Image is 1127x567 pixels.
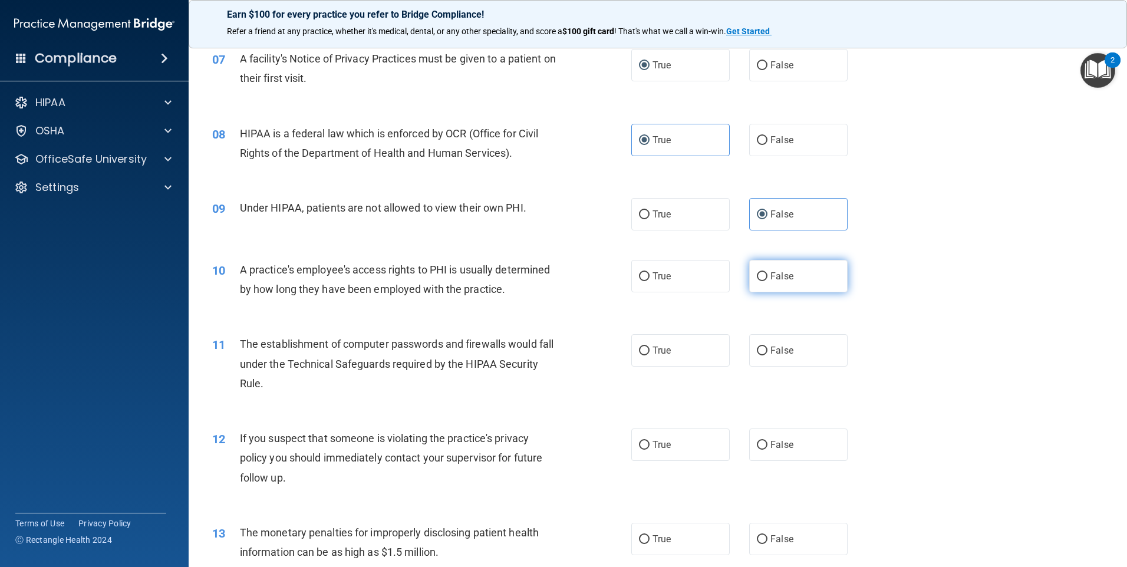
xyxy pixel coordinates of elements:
span: 07 [212,52,225,67]
input: True [639,61,650,70]
a: OfficeSafe University [14,152,172,166]
input: False [757,136,767,145]
p: Earn $100 for every practice you refer to Bridge Compliance! [227,9,1089,20]
input: False [757,535,767,544]
span: The establishment of computer passwords and firewalls would fall under the Technical Safeguards r... [240,338,553,389]
span: ! That's what we call a win-win. [614,27,726,36]
span: 13 [212,526,225,540]
span: HIPAA is a federal law which is enforced by OCR (Office for Civil Rights of the Department of Hea... [240,127,539,159]
span: Ⓒ Rectangle Health 2024 [15,534,112,546]
span: True [653,345,671,356]
strong: $100 gift card [562,27,614,36]
span: The monetary penalties for improperly disclosing patient health information can be as high as $1.... [240,526,539,558]
p: Settings [35,180,79,195]
span: True [653,533,671,545]
a: HIPAA [14,95,172,110]
span: False [770,60,793,71]
input: True [639,535,650,544]
h4: Compliance [35,50,117,67]
a: Privacy Policy [78,517,131,529]
input: False [757,347,767,355]
span: 09 [212,202,225,216]
input: False [757,210,767,219]
img: PMB logo [14,12,174,36]
input: False [757,272,767,281]
span: True [653,209,671,220]
span: Under HIPAA, patients are not allowed to view their own PHI. [240,202,526,214]
a: Settings [14,180,172,195]
span: False [770,271,793,282]
input: True [639,272,650,281]
div: 2 [1110,60,1115,75]
span: 08 [212,127,225,141]
span: True [653,439,671,450]
span: False [770,345,793,356]
strong: Get Started [726,27,770,36]
span: False [770,439,793,450]
span: 11 [212,338,225,352]
span: Refer a friend at any practice, whether it's medical, dental, or any other speciality, and score a [227,27,562,36]
a: Get Started [726,27,772,36]
span: True [653,271,671,282]
input: True [639,136,650,145]
span: A practice's employee's access rights to PHI is usually determined by how long they have been emp... [240,263,551,295]
button: Open Resource Center, 2 new notifications [1080,53,1115,88]
input: False [757,441,767,450]
a: Terms of Use [15,517,64,529]
p: OSHA [35,124,65,138]
input: False [757,61,767,70]
input: True [639,441,650,450]
input: True [639,210,650,219]
a: OSHA [14,124,172,138]
p: HIPAA [35,95,65,110]
span: A facility's Notice of Privacy Practices must be given to a patient on their first visit. [240,52,556,84]
input: True [639,347,650,355]
span: True [653,60,671,71]
span: False [770,134,793,146]
span: 10 [212,263,225,278]
span: False [770,209,793,220]
span: If you suspect that someone is violating the practice's privacy policy you should immediately con... [240,432,542,483]
span: 12 [212,432,225,446]
span: True [653,134,671,146]
span: False [770,533,793,545]
p: OfficeSafe University [35,152,147,166]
